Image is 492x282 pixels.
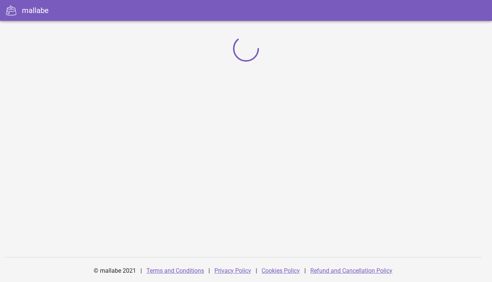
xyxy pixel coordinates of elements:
a: Refund and Cancellation Policy [310,267,392,274]
div: | [208,262,210,280]
div: | [256,262,257,280]
a: Privacy Policy [214,267,251,274]
div: | [304,262,306,280]
a: Terms and Conditions [146,267,204,274]
div: © mallabe 2021 [89,262,140,280]
div: | [140,262,142,280]
a: Cookies Policy [262,267,300,274]
div: mallabe [22,5,49,16]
